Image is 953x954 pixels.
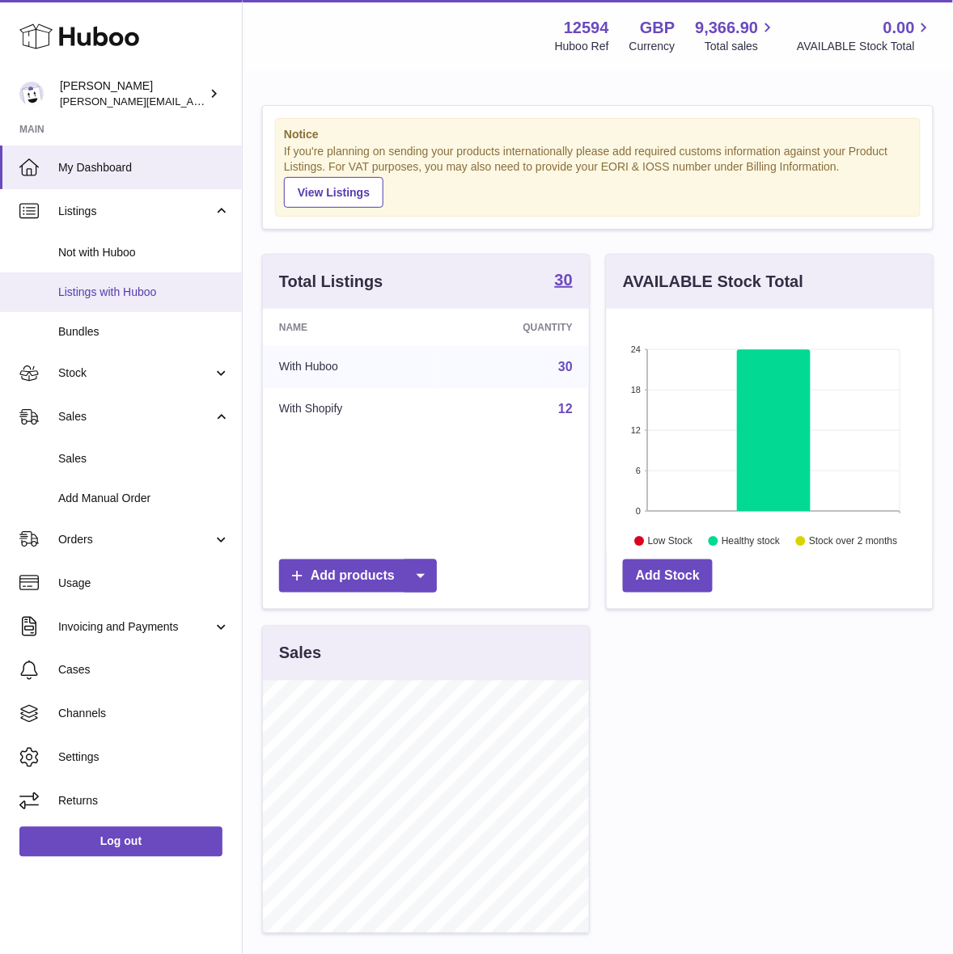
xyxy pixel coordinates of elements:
[648,535,693,547] text: Low Stock
[631,385,641,395] text: 18
[58,204,213,219] span: Listings
[555,272,573,291] a: 30
[284,144,912,207] div: If you're planning on sending your products internationally please add required customs informati...
[696,17,777,54] a: 9,366.90 Total sales
[58,663,230,678] span: Cases
[58,285,230,300] span: Listings with Huboo
[279,643,321,665] h3: Sales
[58,750,230,766] span: Settings
[809,535,897,547] text: Stock over 2 months
[696,17,759,39] span: 9,366.90
[58,451,230,466] span: Sales
[58,491,230,506] span: Add Manual Order
[58,324,230,340] span: Bundles
[58,409,213,424] span: Sales
[629,39,676,54] div: Currency
[555,39,609,54] div: Huboo Ref
[623,559,713,593] a: Add Stock
[558,360,573,374] a: 30
[284,127,912,142] strong: Notice
[705,39,777,54] span: Total sales
[263,309,438,346] th: Name
[631,425,641,435] text: 12
[883,17,915,39] span: 0.00
[58,365,213,381] span: Stock
[722,535,781,547] text: Healthy stock
[58,245,230,260] span: Not with Huboo
[60,95,324,108] span: [PERSON_NAME][EMAIL_ADDRESS][DOMAIN_NAME]
[58,160,230,175] span: My Dashboard
[797,39,934,54] span: AVAILABLE Stock Total
[438,309,589,346] th: Quantity
[564,17,609,39] strong: 12594
[60,78,205,109] div: [PERSON_NAME]
[279,271,383,293] h3: Total Listings
[623,271,803,293] h3: AVAILABLE Stock Total
[58,707,230,722] span: Channels
[558,402,573,416] a: 12
[58,532,213,547] span: Orders
[636,466,641,475] text: 6
[19,827,222,856] a: Log out
[797,17,934,54] a: 0.00 AVAILABLE Stock Total
[263,388,438,430] td: With Shopify
[640,17,675,39] strong: GBP
[279,559,437,593] a: Add products
[58,619,213,635] span: Invoicing and Payments
[284,177,383,208] a: View Listings
[636,506,641,516] text: 0
[58,794,230,809] span: Returns
[58,576,230,591] span: Usage
[555,272,573,288] strong: 30
[263,346,438,388] td: With Huboo
[631,344,641,354] text: 24
[19,82,44,106] img: owen@wearemakewaves.com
